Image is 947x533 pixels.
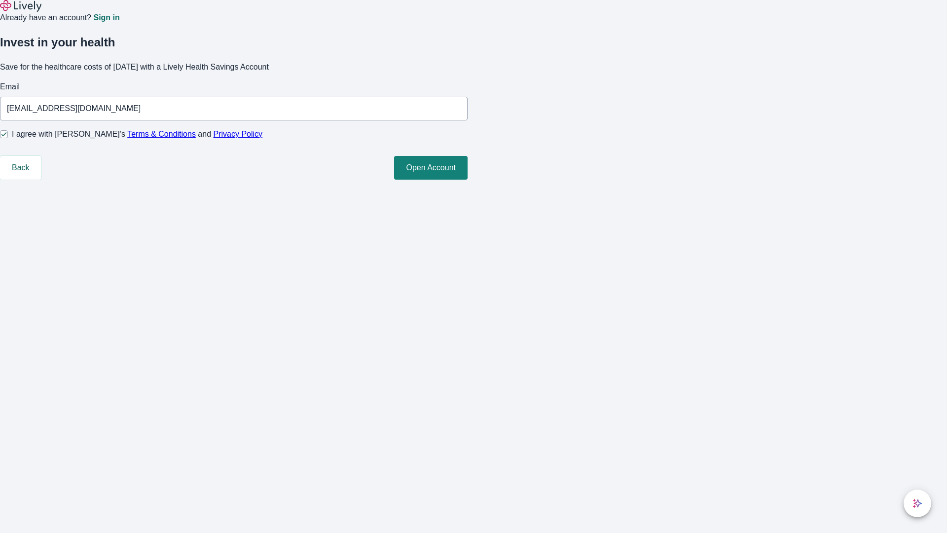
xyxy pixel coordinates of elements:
svg: Lively AI Assistant [912,498,922,508]
a: Terms & Conditions [127,130,196,138]
a: Privacy Policy [214,130,263,138]
button: Open Account [394,156,468,180]
span: I agree with [PERSON_NAME]’s and [12,128,262,140]
a: Sign in [93,14,119,22]
button: chat [904,490,931,517]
